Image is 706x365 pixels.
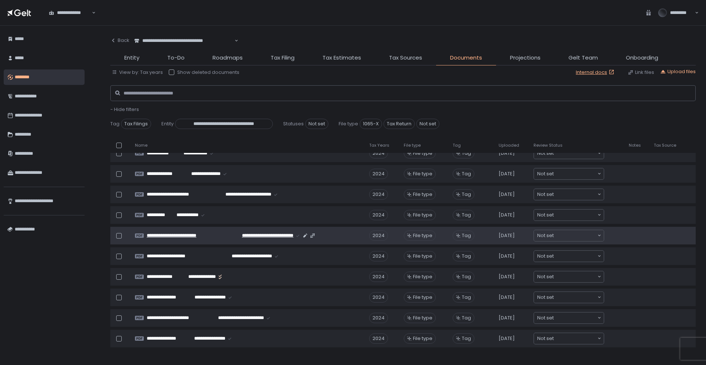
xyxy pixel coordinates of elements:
[576,69,616,76] a: Internal docs
[554,150,597,157] input: Search for option
[537,170,554,178] span: Not set
[499,143,519,148] span: Uploaded
[369,313,388,323] div: 2024
[322,54,361,62] span: Tax Estimates
[369,251,388,261] div: 2024
[554,191,597,198] input: Search for option
[554,170,597,178] input: Search for option
[554,273,597,280] input: Search for option
[629,143,641,148] span: Notes
[534,168,604,179] div: Search for option
[537,211,554,219] span: Not set
[413,294,432,301] span: File type
[369,189,388,200] div: 2024
[110,106,139,113] button: - Hide filters
[305,119,328,129] span: Not set
[339,121,358,127] span: File type
[660,68,696,75] button: Upload files
[413,232,432,239] span: File type
[537,150,554,157] span: Not set
[654,143,676,148] span: Tax Source
[135,143,147,148] span: Name
[360,119,382,129] span: 1065-X
[110,37,129,44] div: Back
[413,335,432,342] span: File type
[124,54,139,62] span: Entity
[369,230,388,241] div: 2024
[554,294,597,301] input: Search for option
[416,119,439,129] span: Not set
[369,272,388,282] div: 2024
[233,37,234,44] input: Search for option
[499,150,515,157] span: [DATE]
[499,294,515,301] span: [DATE]
[413,253,432,260] span: File type
[121,119,151,129] span: Tax Filings
[534,189,604,200] div: Search for option
[499,253,515,260] span: [DATE]
[161,121,174,127] span: Entity
[554,335,597,342] input: Search for option
[537,191,554,198] span: Not set
[568,54,598,62] span: Gelt Team
[510,54,541,62] span: Projections
[283,121,304,127] span: Statuses
[462,335,471,342] span: Tag
[271,54,295,62] span: Tax Filing
[534,251,604,262] div: Search for option
[369,292,388,303] div: 2024
[554,253,597,260] input: Search for option
[384,119,415,129] span: Tax Return
[534,143,563,148] span: Review Status
[534,271,604,282] div: Search for option
[537,232,554,239] span: Not set
[413,315,432,321] span: File type
[499,273,515,280] span: [DATE]
[534,148,604,159] div: Search for option
[462,191,471,198] span: Tag
[369,333,388,344] div: 2024
[462,171,471,177] span: Tag
[110,121,120,127] span: Tag
[499,232,515,239] span: [DATE]
[499,212,515,218] span: [DATE]
[462,232,471,239] span: Tag
[534,230,604,241] div: Search for option
[537,253,554,260] span: Not set
[534,312,604,323] div: Search for option
[537,273,554,280] span: Not set
[44,5,96,21] div: Search for option
[626,54,658,62] span: Onboarding
[369,148,388,158] div: 2024
[462,150,471,157] span: Tag
[537,294,554,301] span: Not set
[462,315,471,321] span: Tag
[534,333,604,344] div: Search for option
[499,315,515,321] span: [DATE]
[554,314,597,322] input: Search for option
[404,143,421,148] span: File type
[534,210,604,221] div: Search for option
[499,171,515,177] span: [DATE]
[213,54,243,62] span: Roadmaps
[628,69,654,76] button: Link files
[462,294,471,301] span: Tag
[112,69,163,76] button: View by: Tax years
[499,191,515,198] span: [DATE]
[537,314,554,322] span: Not set
[450,54,482,62] span: Documents
[167,54,185,62] span: To-Do
[462,253,471,260] span: Tag
[110,33,129,48] button: Back
[453,143,461,148] span: Tag
[369,169,388,179] div: 2024
[413,212,432,218] span: File type
[413,171,432,177] span: File type
[537,335,554,342] span: Not set
[413,150,432,157] span: File type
